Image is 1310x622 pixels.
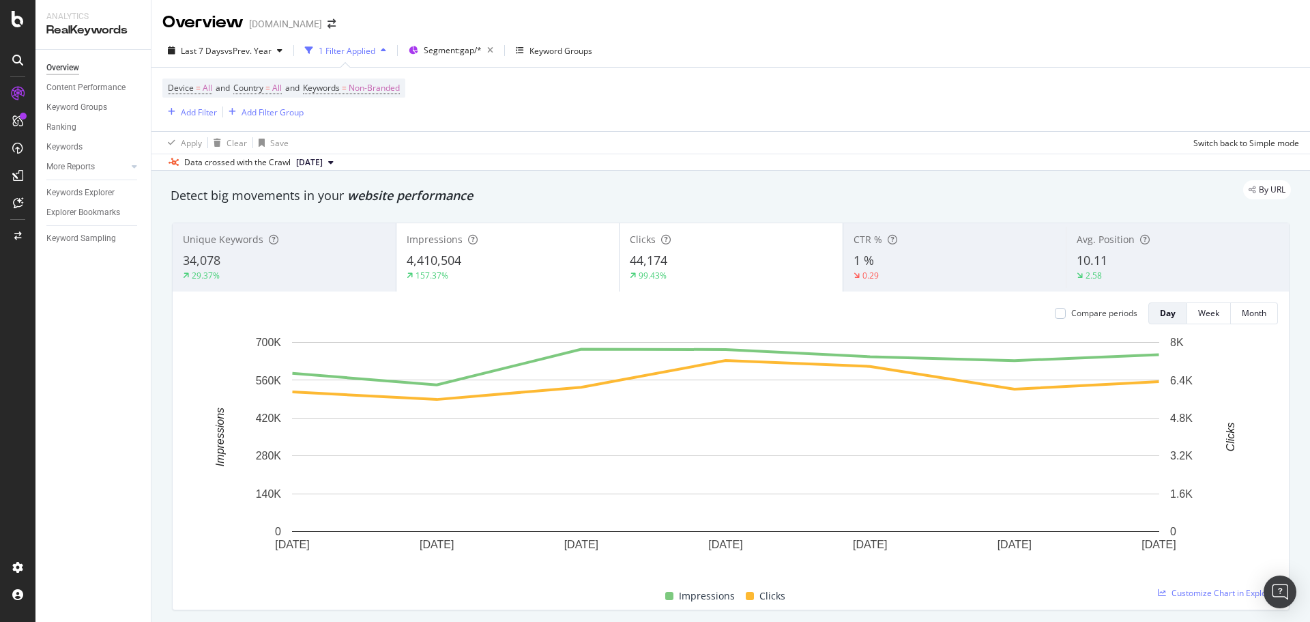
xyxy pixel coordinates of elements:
div: Open Intercom Messenger [1264,576,1296,608]
button: Add Filter [162,104,217,120]
span: CTR % [854,233,882,246]
button: Last 7 DaysvsPrev. Year [162,40,288,61]
div: Analytics [46,11,140,23]
text: 1.6K [1170,488,1193,500]
span: Non-Branded [349,79,400,98]
div: More Reports [46,160,95,174]
text: 8K [1170,337,1184,348]
div: Keyword Groups [529,45,592,57]
text: [DATE] [708,539,742,550]
span: 4,410,504 [407,252,461,268]
text: 140K [256,488,282,500]
text: [DATE] [998,539,1032,550]
span: Clicks [759,588,785,604]
div: Overview [162,11,244,34]
div: Content Performance [46,81,126,95]
div: 0.29 [862,270,879,281]
div: Explorer Bookmarks [46,206,120,220]
div: Save [270,137,289,149]
text: 6.4K [1170,374,1193,386]
button: Segment:gap/* [403,40,499,61]
div: Keyword Groups [46,100,107,115]
text: Impressions [214,408,226,466]
button: Switch back to Simple mode [1188,132,1299,154]
span: Device [168,82,194,94]
span: Avg. Position [1077,233,1135,246]
span: Country [233,82,263,94]
a: More Reports [46,160,128,174]
button: Save [253,132,289,154]
text: [DATE] [564,539,598,550]
div: 99.43% [639,270,667,281]
div: 1 Filter Applied [319,45,375,57]
div: Data crossed with the Crawl [184,156,291,169]
svg: A chart. [184,335,1268,572]
div: Keywords Explorer [46,186,115,200]
button: Add Filter Group [223,104,304,120]
div: 29.37% [192,270,220,281]
button: Week [1187,302,1231,324]
a: Keywords Explorer [46,186,141,200]
span: Segment: gap/* [424,44,482,56]
text: 0 [1170,526,1176,537]
div: Add Filter [181,107,217,118]
a: Keywords [46,140,141,154]
text: 0 [275,526,281,537]
span: vs Prev. Year [224,45,272,57]
span: Clicks [630,233,656,246]
span: All [272,79,282,98]
button: Day [1148,302,1187,324]
div: [DOMAIN_NAME] [249,17,322,31]
div: 157.37% [416,270,448,281]
div: Overview [46,61,79,75]
a: Keyword Sampling [46,231,141,246]
a: Content Performance [46,81,141,95]
div: Ranking [46,120,76,135]
a: Keyword Groups [46,100,141,115]
span: and [285,82,300,94]
button: Keyword Groups [510,40,598,61]
text: 560K [256,374,282,386]
span: Keywords [303,82,340,94]
text: [DATE] [420,539,454,550]
span: = [265,82,270,94]
text: [DATE] [275,539,309,550]
text: 700K [256,337,282,348]
div: RealKeywords [46,23,140,38]
div: Add Filter Group [242,107,304,118]
div: Keywords [46,140,83,154]
span: Last 7 Days [181,45,224,57]
span: = [342,82,347,94]
a: Ranking [46,120,141,135]
button: Month [1231,302,1278,324]
a: Explorer Bookmarks [46,206,141,220]
text: Clicks [1225,423,1236,452]
span: 1 % [854,252,874,268]
div: Apply [181,137,202,149]
div: arrow-right-arrow-left [327,19,336,29]
a: Customize Chart in Explorer [1158,587,1278,599]
text: 420K [256,412,282,424]
div: Week [1198,307,1219,319]
span: Unique Keywords [183,233,263,246]
span: 10.11 [1077,252,1107,268]
span: 44,174 [630,252,667,268]
div: 2.58 [1086,270,1102,281]
span: 34,078 [183,252,220,268]
div: Compare periods [1071,307,1137,319]
text: [DATE] [853,539,887,550]
text: 280K [256,450,282,462]
div: Day [1160,307,1176,319]
span: = [196,82,201,94]
span: 2025 Sep. 24th [296,156,323,169]
div: Clear [227,137,247,149]
button: 1 Filter Applied [300,40,392,61]
button: Clear [208,132,247,154]
span: All [203,79,212,98]
span: Impressions [407,233,463,246]
div: Month [1242,307,1266,319]
span: By URL [1259,186,1285,194]
div: Switch back to Simple mode [1193,137,1299,149]
span: Impressions [679,588,735,604]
